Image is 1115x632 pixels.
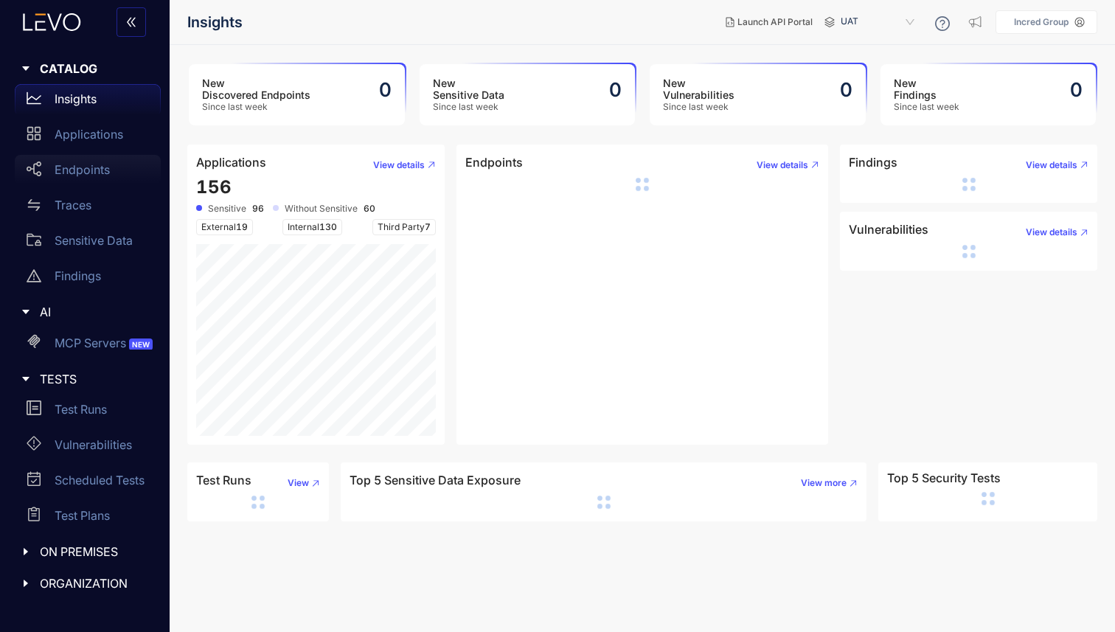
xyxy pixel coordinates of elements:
[15,190,161,226] a: Traces
[55,509,110,522] p: Test Plans
[40,305,149,319] span: AI
[714,10,824,34] button: Launch API Portal
[849,223,928,236] h4: Vulnerabilities
[789,471,858,495] button: View more
[55,234,133,247] p: Sensitive Data
[55,269,101,282] p: Findings
[129,338,153,350] span: NEW
[849,156,897,169] h4: Findings
[745,153,819,177] button: View details
[9,536,161,567] div: ON PREMISES
[208,204,246,214] span: Sensitive
[55,163,110,176] p: Endpoints
[125,16,137,29] span: double-left
[55,473,145,487] p: Scheduled Tests
[15,155,161,190] a: Endpoints
[894,102,959,112] span: Since last week
[841,10,917,34] span: UAT
[196,156,266,169] h4: Applications
[40,372,149,386] span: TESTS
[737,17,813,27] span: Launch API Portal
[1026,227,1077,237] span: View details
[9,53,161,84] div: CATALOG
[433,77,504,101] h3: New Sensitive Data
[276,471,320,495] button: View
[15,465,161,501] a: Scheduled Tests
[1070,79,1083,101] h2: 0
[840,79,852,101] h2: 0
[663,102,734,112] span: Since last week
[21,307,31,317] span: caret-right
[663,77,734,101] h3: New Vulnerabilities
[372,219,436,235] span: Third Party
[196,473,251,487] h4: Test Runs
[55,438,132,451] p: Vulnerabilities
[196,219,253,235] span: External
[15,328,161,364] a: MCP ServersNEW
[55,128,123,141] p: Applications
[21,63,31,74] span: caret-right
[887,471,1001,485] h4: Top 5 Security Tests
[1014,220,1088,244] button: View details
[21,578,31,588] span: caret-right
[285,204,358,214] span: Without Sensitive
[15,84,161,119] a: Insights
[117,7,146,37] button: double-left
[425,221,431,232] span: 7
[40,62,149,75] span: CATALOG
[196,176,232,198] span: 156
[27,198,41,212] span: swap
[15,501,161,536] a: Test Plans
[801,478,847,488] span: View more
[15,395,161,430] a: Test Runs
[236,221,248,232] span: 19
[609,79,622,101] h2: 0
[364,204,375,214] b: 60
[202,102,310,112] span: Since last week
[15,261,161,296] a: Findings
[15,119,161,155] a: Applications
[894,77,959,101] h3: New Findings
[9,568,161,599] div: ORGANIZATION
[40,545,149,558] span: ON PREMISES
[40,577,149,590] span: ORGANIZATION
[27,268,41,283] span: warning
[373,160,425,170] span: View details
[433,102,504,112] span: Since last week
[319,221,337,232] span: 130
[21,374,31,384] span: caret-right
[202,77,310,101] h3: New Discovered Endpoints
[55,92,97,105] p: Insights
[9,296,161,327] div: AI
[187,14,243,31] span: Insights
[9,364,161,395] div: TESTS
[55,403,107,416] p: Test Runs
[55,336,156,350] p: MCP Servers
[1014,153,1088,177] button: View details
[361,153,436,177] button: View details
[350,473,521,487] h4: Top 5 Sensitive Data Exposure
[21,546,31,557] span: caret-right
[465,156,523,169] h4: Endpoints
[252,204,264,214] b: 96
[282,219,342,235] span: Internal
[55,198,91,212] p: Traces
[15,430,161,465] a: Vulnerabilities
[379,79,392,101] h2: 0
[288,478,309,488] span: View
[757,160,808,170] span: View details
[1026,160,1077,170] span: View details
[1014,17,1069,27] p: Incred Group
[15,226,161,261] a: Sensitive Data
